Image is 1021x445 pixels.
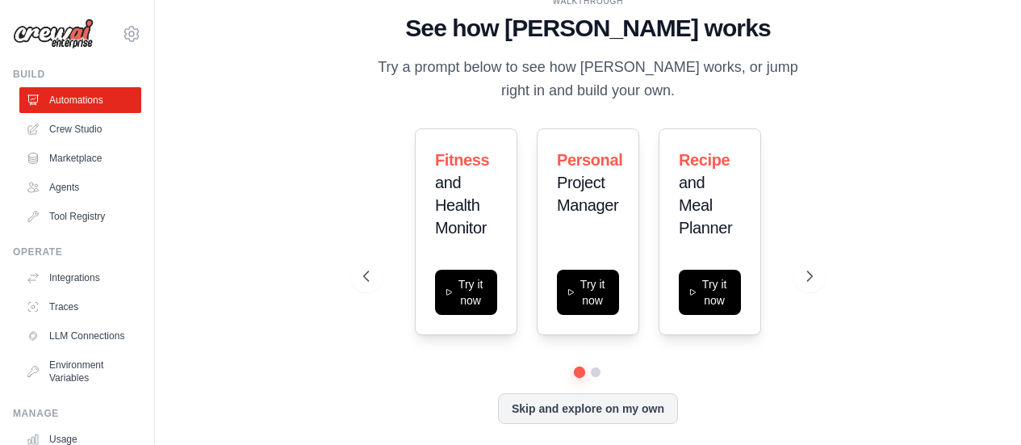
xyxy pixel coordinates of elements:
a: Environment Variables [19,352,141,391]
button: Try it now [679,270,741,315]
span: Recipe [679,151,730,169]
span: Fitness [435,151,489,169]
iframe: Chat Widget [940,367,1021,445]
a: Tool Registry [19,204,141,229]
a: Agents [19,174,141,200]
a: Integrations [19,265,141,291]
h1: See how [PERSON_NAME] works [363,14,813,43]
a: Automations [19,87,141,113]
span: and Meal Planner [679,174,732,237]
button: Skip and explore on my own [498,393,678,424]
a: Crew Studio [19,116,141,142]
a: LLM Connections [19,323,141,349]
div: Build [13,68,141,81]
div: Operate [13,246,141,258]
img: Logo [13,19,94,49]
button: Try it now [435,270,497,315]
button: Try it now [557,270,619,315]
div: Manage [13,407,141,420]
a: Marketplace [19,145,141,171]
p: Try a prompt below to see how [PERSON_NAME] works, or jump right in and build your own. [363,56,813,103]
span: Personal [557,151,622,169]
span: Project Manager [557,174,618,214]
a: Traces [19,294,141,320]
span: and Health Monitor [435,174,487,237]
